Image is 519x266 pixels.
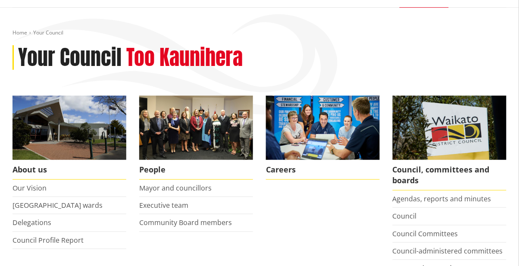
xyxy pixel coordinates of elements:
[139,160,253,180] span: People
[139,183,212,193] a: Mayor and councillors
[18,45,122,70] h1: Your Council
[13,160,126,180] span: About us
[393,96,506,191] a: Waikato-District-Council-sign Council, committees and boards
[266,96,380,180] a: Careers
[139,218,232,227] a: Community Board members
[13,29,506,37] nav: breadcrumb
[13,183,47,193] a: Our Vision
[13,200,103,210] a: [GEOGRAPHIC_DATA] wards
[33,29,63,36] span: Your Council
[13,96,126,160] img: WDC Building 0015
[393,96,506,160] img: Waikato-District-Council-sign
[393,211,417,221] a: Council
[139,96,253,180] a: 2022 Council People
[13,235,84,245] a: Council Profile Report
[13,29,27,36] a: Home
[139,96,253,160] img: 2022 Council
[266,160,380,180] span: Careers
[13,218,51,227] a: Delegations
[139,200,188,210] a: Executive team
[393,194,491,203] a: Agendas, reports and minutes
[13,96,126,180] a: WDC Building 0015 About us
[393,160,506,191] span: Council, committees and boards
[266,96,380,160] img: Office staff in meeting - Career page
[393,229,458,238] a: Council Committees
[393,246,503,256] a: Council-administered committees
[126,45,243,70] h2: Too Kaunihera
[479,230,510,261] iframe: Messenger Launcher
